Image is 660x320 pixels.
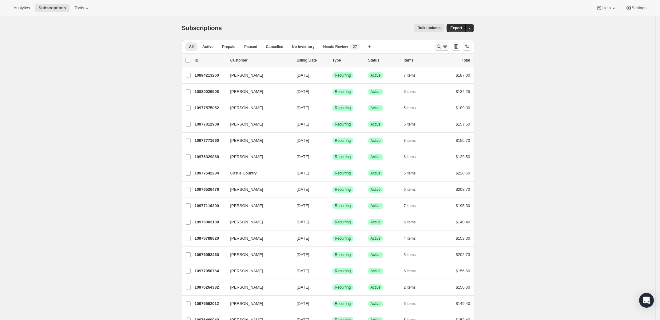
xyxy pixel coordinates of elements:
[404,252,416,257] span: 5 items
[404,236,416,241] span: 4 items
[227,70,288,80] button: [PERSON_NAME]
[195,252,225,258] p: 10976952460
[297,106,309,110] span: [DATE]
[230,186,263,193] span: [PERSON_NAME]
[182,25,222,31] span: Subscriptions
[297,285,309,290] span: [DATE]
[230,235,263,242] span: [PERSON_NAME]
[195,235,225,242] p: 10976788620
[14,6,30,10] span: Analytics
[404,269,416,274] span: 6 items
[227,266,288,276] button: [PERSON_NAME]
[227,299,288,309] button: [PERSON_NAME]
[38,6,66,10] span: Subscriptions
[230,57,292,63] p: Customer
[195,268,225,274] p: 10977050764
[297,154,309,159] span: [DATE]
[227,152,288,162] button: [PERSON_NAME]
[456,285,470,290] span: $156.60
[195,57,470,63] div: IDCustomerBilling DateTypeStatusItemsTotal
[404,122,416,127] span: 5 items
[195,121,225,127] p: 10977312908
[404,283,423,292] button: 2 items
[404,203,416,208] span: 7 items
[195,250,470,259] div: 10976952460[PERSON_NAME][DATE]SuccessRecurringSuccessActive5 items$202.73
[71,4,94,12] button: Tools
[297,57,328,63] p: Billing Date
[195,218,470,226] div: 10976002188[PERSON_NAME][DATE]SuccessRecurringSuccessActive6 items$140.40
[230,154,263,160] span: [PERSON_NAME]
[335,203,351,208] span: Recurring
[227,103,288,113] button: [PERSON_NAME]
[404,153,423,161] button: 6 items
[456,122,470,126] span: $157.50
[462,57,470,63] p: Total
[447,24,466,32] button: Export
[404,220,416,225] span: 6 items
[335,187,351,192] span: Recurring
[297,138,309,143] span: [DATE]
[335,106,351,110] span: Recurring
[404,234,423,243] button: 4 items
[195,203,225,209] p: 10977116300
[456,252,470,257] span: $202.73
[417,26,440,30] span: Bulk updates
[404,89,416,94] span: 6 items
[230,301,263,307] span: [PERSON_NAME]
[335,269,351,274] span: Recurring
[230,219,263,225] span: [PERSON_NAME]
[35,4,70,12] button: Subscriptions
[456,220,470,224] span: $140.40
[371,220,381,225] span: Active
[404,87,423,96] button: 6 items
[195,283,470,292] div: 10976264332[PERSON_NAME][DATE]SuccessRecurringSuccessActive2 items$156.60
[456,187,470,192] span: $208.70
[227,119,288,129] button: [PERSON_NAME]
[371,171,381,176] span: Active
[230,252,263,258] span: [PERSON_NAME]
[371,89,381,94] span: Active
[195,234,470,243] div: 10976788620[PERSON_NAME][DATE]SuccessRecurringSuccessActive4 items$153.00
[297,122,309,126] span: [DATE]
[364,42,374,51] button: Create new view
[404,169,423,178] button: 5 items
[371,154,381,159] span: Active
[371,122,381,127] span: Active
[414,24,444,32] button: Bulk updates
[404,185,423,194] button: 6 items
[195,104,470,112] div: 10977575052[PERSON_NAME][DATE]SuccessRecurringSuccessActive5 items$189.90
[10,4,34,12] button: Analytics
[292,44,314,49] span: No inventory
[404,71,423,80] button: 7 items
[404,250,423,259] button: 5 items
[450,26,462,30] span: Export
[195,169,470,178] div: 10977542284Castle Country[DATE]SuccessRecurringSuccessActive5 items$228.60
[456,89,470,94] span: $134.25
[404,187,416,192] span: 6 items
[404,154,416,159] span: 6 items
[297,236,309,241] span: [DATE]
[639,293,654,308] div: Open Intercom Messenger
[266,44,284,49] span: Cancelled
[230,105,263,111] span: [PERSON_NAME]
[74,6,84,10] span: Tools
[404,120,423,129] button: 5 items
[404,202,423,210] button: 7 items
[456,269,470,273] span: $156.60
[195,299,470,308] div: 10976592012[PERSON_NAME][DATE]SuccessRecurringSuccessActive6 items$149.40
[230,138,263,144] span: [PERSON_NAME]
[227,168,288,178] button: Castle Country
[195,202,470,210] div: 10977116300[PERSON_NAME][DATE]SuccessRecurringSuccessActive7 items$195.30
[404,138,416,143] span: 3 items
[602,6,610,10] span: Help
[404,171,416,176] span: 5 items
[456,171,470,175] span: $228.60
[297,301,309,306] span: [DATE]
[195,57,225,63] p: ID
[371,106,381,110] span: Active
[456,106,470,110] span: $189.90
[404,57,435,63] div: Items
[230,284,263,290] span: [PERSON_NAME]
[371,73,381,78] span: Active
[335,89,351,94] span: Recurring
